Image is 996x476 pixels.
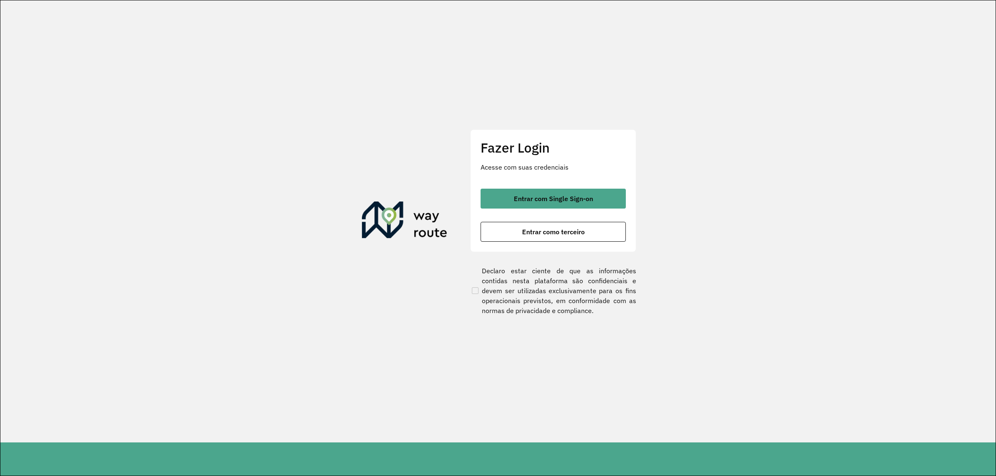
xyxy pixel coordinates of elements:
p: Acesse com suas credenciais [481,162,626,172]
span: Entrar como terceiro [522,228,585,235]
img: Roteirizador AmbevTech [362,202,447,241]
label: Declaro estar ciente de que as informações contidas nesta plataforma são confidenciais e devem se... [470,266,636,316]
h2: Fazer Login [481,140,626,155]
span: Entrar com Single Sign-on [514,195,593,202]
button: button [481,222,626,242]
button: button [481,189,626,209]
